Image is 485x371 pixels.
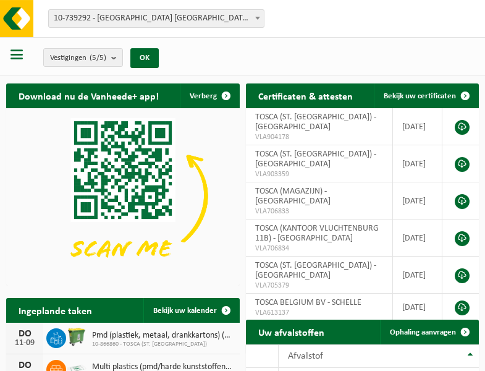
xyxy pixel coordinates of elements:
span: 10-739292 - TOSCA BELGIUM BV - SCHELLE [48,9,264,28]
h2: Uw afvalstoffen [246,320,337,344]
count: (5/5) [90,54,106,62]
span: 10-739292 - TOSCA BELGIUM BV - SCHELLE [49,10,264,27]
span: TOSCA (MAGAZIJN) - [GEOGRAPHIC_DATA] [255,187,331,206]
span: VLA706834 [255,244,384,254]
img: WB-0770-HPE-GN-50 [66,326,87,348]
span: VLA613137 [255,308,384,318]
td: [DATE] [393,182,442,220]
td: [DATE] [393,257,442,294]
span: Bekijk uw certificaten [384,92,456,100]
img: Download de VHEPlus App [6,108,240,283]
span: VLA706833 [255,207,384,216]
a: Bekijk uw certificaten [374,83,478,108]
span: Verberg [190,92,217,100]
td: [DATE] [393,294,442,321]
button: Vestigingen(5/5) [43,48,123,67]
button: OK [130,48,159,68]
h2: Download nu de Vanheede+ app! [6,83,171,108]
span: Ophaling aanvragen [390,328,456,336]
span: TOSCA (KANTOOR VLUCHTENBURG 11B) - [GEOGRAPHIC_DATA] [255,224,379,243]
div: DO [12,329,37,339]
a: Bekijk uw kalender [143,298,238,323]
button: Verberg [180,83,238,108]
span: Afvalstof [288,351,323,361]
span: Vestigingen [50,49,106,67]
span: TOSCA (ST. [GEOGRAPHIC_DATA]) - [GEOGRAPHIC_DATA] [255,261,376,280]
h2: Certificaten & attesten [246,83,365,108]
span: TOSCA BELGIUM BV - SCHELLE [255,298,361,307]
span: VLA903359 [255,169,384,179]
h2: Ingeplande taken [6,298,104,322]
span: TOSCA (ST. [GEOGRAPHIC_DATA]) - [GEOGRAPHIC_DATA] [255,150,376,169]
div: DO [12,360,37,370]
td: [DATE] [393,145,442,182]
span: Pmd (plastiek, metaal, drankkartons) (bedrijven) [92,331,234,341]
a: Ophaling aanvragen [380,320,478,344]
span: TOSCA (ST. [GEOGRAPHIC_DATA]) - [GEOGRAPHIC_DATA] [255,113,376,132]
td: [DATE] [393,220,442,257]
td: [DATE] [393,108,442,145]
span: VLA904178 [255,132,384,142]
span: Bekijk uw kalender [153,307,217,315]
div: 11-09 [12,339,37,348]
span: 10-866860 - TOSCA (ST. [GEOGRAPHIC_DATA]) [92,341,234,348]
span: VLA705379 [255,281,384,291]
